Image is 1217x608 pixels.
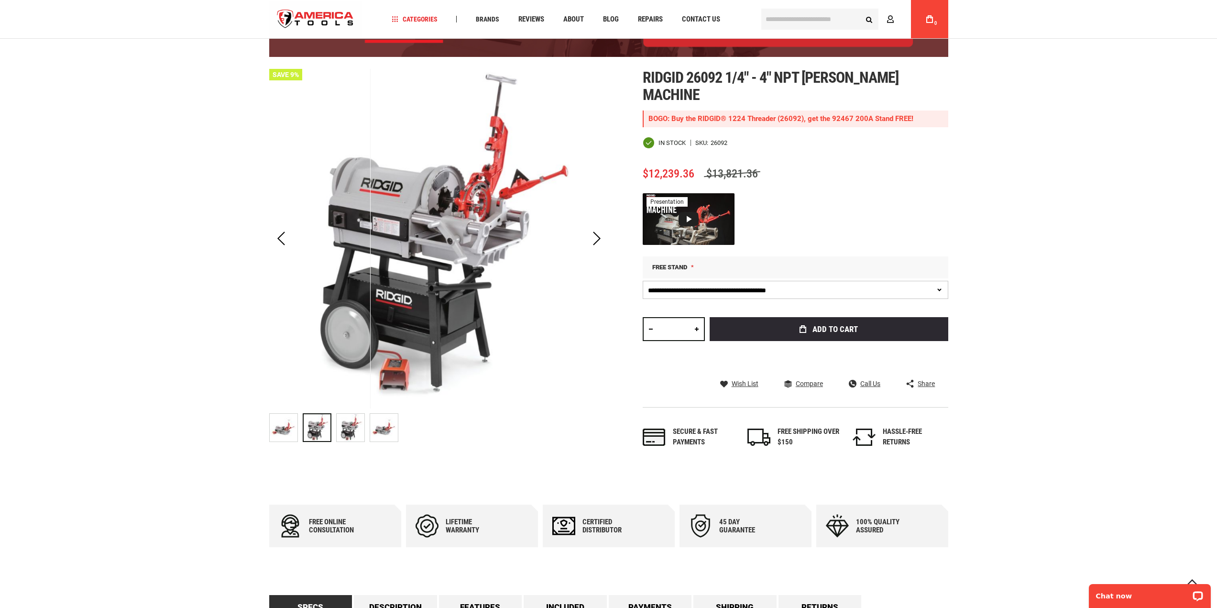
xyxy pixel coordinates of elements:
[673,427,735,447] div: Secure & fast payments
[720,379,758,388] a: Wish List
[303,409,336,447] div: RIDGID 26092 1/4" - 4" NPT HAMMER CHUCK MACHINE
[747,429,770,446] img: shipping
[392,16,438,22] span: Categories
[471,13,504,26] a: Brands
[860,380,880,387] span: Call Us
[634,13,667,26] a: Repairs
[599,13,623,26] a: Blog
[784,379,823,388] a: Compare
[370,409,398,447] div: RIDGID 26092 1/4" - 4" NPT HAMMER CHUCK MACHINE
[476,16,499,22] span: Brands
[582,518,640,534] div: Certified Distributor
[695,140,711,146] strong: SKU
[269,69,609,409] img: RIDGID 26092 1/4" - 4" NPT HAMMER CHUCK MACHINE
[1083,578,1217,608] iframe: LiveChat chat widget
[643,111,948,127] div: BOGO: Buy the RIDGID® 1224 Threader (26092), get the 92467 200A Stand FREE!
[336,409,370,447] div: RIDGID 26092 1/4" - 4" NPT HAMMER CHUCK MACHINE
[269,1,362,37] a: store logo
[682,16,720,23] span: Contact Us
[269,409,303,447] div: RIDGID 26092 1/4" - 4" NPT HAMMER CHUCK MACHINE
[934,21,937,26] span: 0
[370,414,398,442] img: RIDGID 26092 1/4" - 4" NPT HAMMER CHUCK MACHINE
[638,16,663,23] span: Repairs
[708,344,950,372] iframe: Secure express checkout frame
[719,518,777,534] div: 45 day Guarantee
[849,379,880,388] a: Call Us
[918,380,935,387] span: Share
[658,140,686,146] span: In stock
[856,518,913,534] div: 100% quality assured
[643,429,666,446] img: payments
[711,140,727,146] div: 26092
[309,518,366,534] div: Free online consultation
[514,13,548,26] a: Reviews
[269,69,293,409] div: Previous
[643,137,686,149] div: Availability
[652,264,687,271] span: Free Stand
[732,380,758,387] span: Wish List
[387,13,442,26] a: Categories
[585,69,609,409] div: Next
[853,429,876,446] img: returns
[796,380,823,387] span: Compare
[678,13,724,26] a: Contact Us
[269,1,362,37] img: America Tools
[704,167,760,180] span: $13,821.36
[270,414,297,442] img: RIDGID 26092 1/4" - 4" NPT HAMMER CHUCK MACHINE
[559,13,588,26] a: About
[518,16,544,23] span: Reviews
[563,16,584,23] span: About
[603,16,619,23] span: Blog
[643,167,694,180] span: $12,239.36
[883,427,945,447] div: HASSLE-FREE RETURNS
[337,414,364,442] img: RIDGID 26092 1/4" - 4" NPT HAMMER CHUCK MACHINE
[860,10,878,28] button: Search
[446,518,503,534] div: Lifetime warranty
[643,68,899,104] span: Ridgid 26092 1/4" - 4" npt [PERSON_NAME] machine
[778,427,840,447] div: FREE SHIPPING OVER $150
[812,325,858,333] span: Add to Cart
[710,317,948,341] button: Add to Cart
